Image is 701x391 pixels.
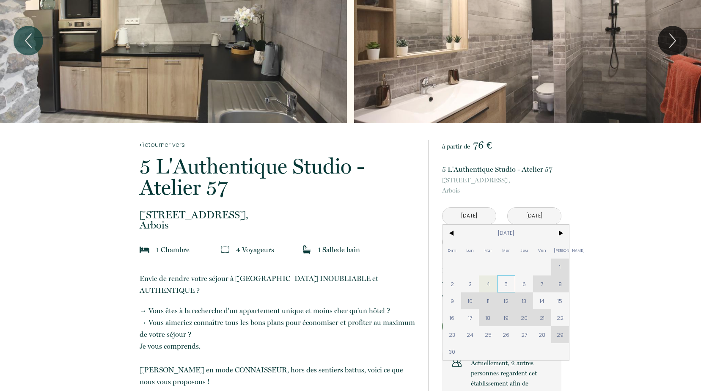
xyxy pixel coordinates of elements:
[443,309,461,326] span: 16
[533,292,551,309] span: 14
[515,326,533,343] span: 27
[551,292,569,309] span: 15
[140,210,417,230] p: Arbois
[140,306,415,386] span: → Vous êtes à la recherche d'un appartement unique et moins cher qu'un hôtel ? → Vous aimeriez co...
[443,225,461,242] span: <
[442,163,561,175] p: 5 L'Authentique Studio - Atelier 57
[508,208,561,224] input: Départ
[442,315,561,338] button: Réserver
[473,139,492,151] span: 76 €
[551,309,569,326] span: 22
[442,252,481,262] p: 87.4 € × 1 nuit
[497,275,515,292] span: 5
[497,242,515,259] span: Mer
[443,326,461,343] span: 23
[140,273,417,296] p: Envie de rendre votre séjour à [GEOGRAPHIC_DATA] INOUBLIABLE et AUTHENTIQUE ?
[140,156,417,198] p: 5 L'Authentique Studio - Atelier 57
[14,26,43,55] button: Previous
[515,275,533,292] span: 6
[515,242,533,259] span: Jeu
[443,242,461,259] span: Dim
[461,326,479,343] span: 24
[497,326,515,343] span: 26
[318,244,360,256] p: 1 Salle de bain
[271,245,274,254] span: s
[443,208,496,224] input: Arrivée
[442,293,456,303] p: Total
[442,266,487,276] p: Frais de ménage
[156,244,190,256] p: 1 Chambre
[442,143,470,150] span: à partir de
[140,210,417,220] span: [STREET_ADDRESS],
[461,309,479,326] span: 17
[461,275,479,292] span: 3
[479,275,497,292] span: 4
[479,242,497,259] span: Mar
[442,175,561,185] span: [STREET_ADDRESS],
[658,26,687,55] button: Next
[443,292,461,309] span: 9
[461,242,479,259] span: Lun
[452,358,462,367] img: users
[533,242,551,259] span: Ven
[442,175,561,195] p: Arbois
[443,275,461,292] span: 2
[221,245,229,254] img: guests
[140,140,417,149] a: Retourner vers
[443,343,461,360] span: 30
[551,242,569,259] span: [PERSON_NAME]
[461,225,551,242] span: [DATE]
[236,244,274,256] p: 4 Voyageur
[533,326,551,343] span: 28
[479,326,497,343] span: 25
[551,225,569,242] span: >
[442,279,481,289] p: Taxe de séjour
